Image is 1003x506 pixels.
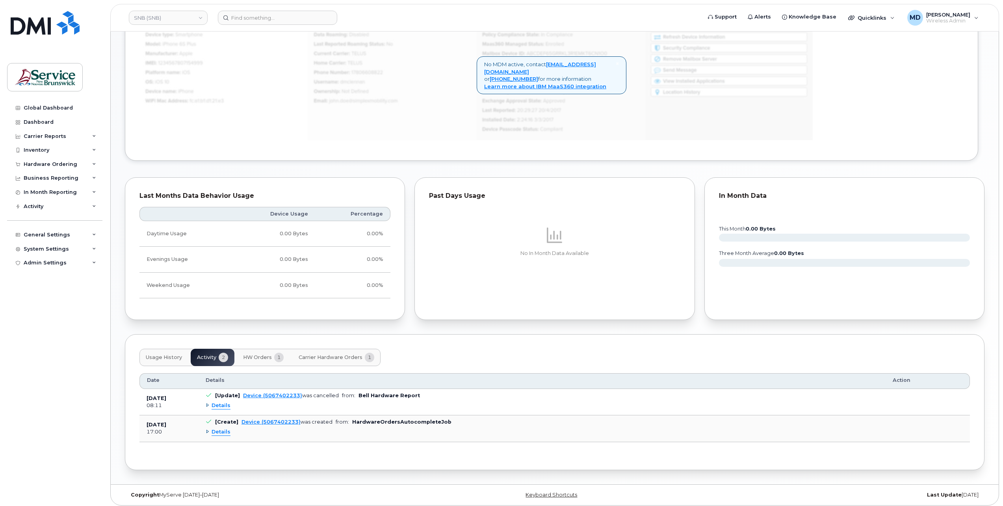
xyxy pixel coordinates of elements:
[477,56,626,94] div: No MDM active, contact or for more information
[616,61,619,67] a: Close
[742,9,776,25] a: Alerts
[715,13,737,21] span: Support
[484,83,606,89] a: Learn more about IBM MaaS360 integration
[215,393,240,398] b: [Update]
[698,492,984,498] div: [DATE]
[232,221,315,247] td: 0.00 Bytes
[241,419,332,425] div: was created
[147,422,166,428] b: [DATE]
[886,373,970,389] th: Action
[719,226,776,232] text: this month
[315,247,390,272] td: 0.00%
[241,419,301,425] a: Device (5067402233)
[484,61,596,75] a: [EMAIL_ADDRESS][DOMAIN_NAME]
[927,492,962,498] strong: Last Update
[843,10,900,26] div: Quicklinks
[299,354,362,361] span: Carrier Hardware Orders
[243,393,339,398] div: was cancelled
[218,11,337,25] input: Find something...
[365,353,374,362] span: 1
[212,402,230,409] span: Details
[315,221,390,247] td: 0.00%
[215,419,238,425] b: [Create]
[429,192,680,200] div: Past Days Usage
[131,492,159,498] strong: Copyright
[315,273,390,298] td: 0.00%
[129,11,208,25] a: SNB (SNB)
[243,354,272,361] span: HW Orders
[926,18,970,24] span: Wireless Admin
[232,207,315,221] th: Device Usage
[616,60,619,67] span: ×
[125,492,411,498] div: MyServe [DATE]–[DATE]
[139,247,232,272] td: Evenings Usage
[147,428,191,435] div: 17:00
[315,207,390,221] th: Percentage
[139,247,390,272] tr: Weekdays from 6:00pm to 8:00am
[702,9,742,25] a: Support
[926,11,970,18] span: [PERSON_NAME]
[526,492,577,498] a: Keyboard Shortcuts
[352,419,451,425] b: HardwareOrdersAutocompleteJob
[147,395,166,401] b: [DATE]
[774,250,804,256] tspan: 0.00 Bytes
[139,273,232,298] td: Weekend Usage
[146,354,182,361] span: Usage History
[336,419,349,425] span: from:
[212,428,230,436] span: Details
[776,9,842,25] a: Knowledge Base
[358,393,420,398] b: Bell Hardware Report
[243,393,302,398] a: Device (5067402233)
[789,13,836,21] span: Knowledge Base
[206,377,225,384] span: Details
[902,10,984,26] div: Matthew Deveau
[719,192,970,200] div: In Month Data
[232,273,315,298] td: 0.00 Bytes
[232,247,315,272] td: 0.00 Bytes
[139,221,232,247] td: Daytime Usage
[910,13,921,22] span: MD
[147,377,160,384] span: Date
[139,192,390,200] div: Last Months Data Behavior Usage
[139,273,390,298] tr: Friday from 6:00pm to Monday 8:00am
[342,393,355,398] span: from:
[754,13,771,21] span: Alerts
[490,76,538,82] a: [PHONE_NUMBER]
[719,250,804,256] text: three month average
[274,353,284,362] span: 1
[858,15,886,21] span: Quicklinks
[746,226,776,232] tspan: 0.00 Bytes
[429,250,680,257] p: No In Month Data Available
[147,402,191,409] div: 08:11
[139,8,813,140] img: mdm_maas360_data_lg-147edf4ce5891b6e296acbe60ee4acd306360f73f278574cfef86ac192ea0250.jpg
